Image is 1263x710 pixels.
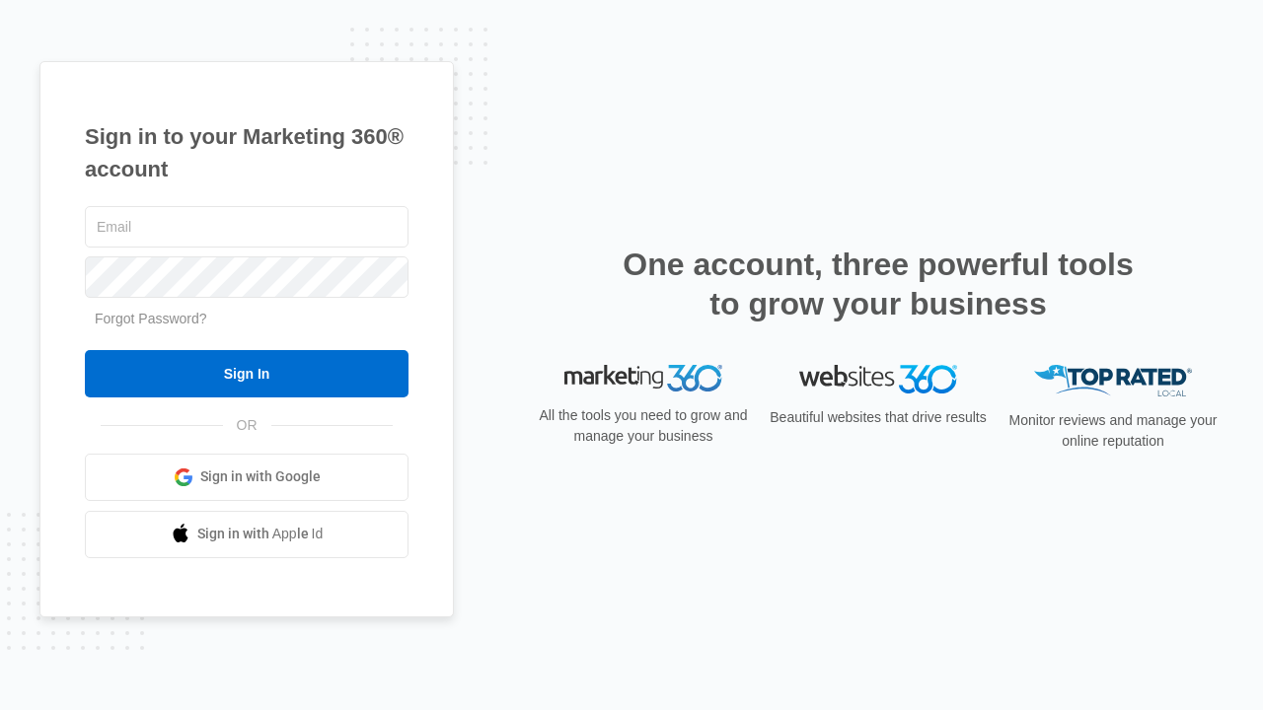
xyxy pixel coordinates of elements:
[1034,365,1192,397] img: Top Rated Local
[617,245,1140,323] h2: One account, three powerful tools to grow your business
[768,407,989,428] p: Beautiful websites that drive results
[85,454,409,501] a: Sign in with Google
[1003,410,1224,452] p: Monitor reviews and manage your online reputation
[95,311,207,326] a: Forgot Password?
[533,405,754,447] p: All the tools you need to grow and manage your business
[799,365,957,393] img: Websites 360
[85,206,409,248] input: Email
[564,365,722,392] img: Marketing 360
[85,350,409,397] input: Sign In
[197,524,324,544] span: Sign in with Apple Id
[223,415,271,436] span: OR
[85,511,409,558] a: Sign in with Apple Id
[85,120,409,185] h1: Sign in to your Marketing 360® account
[200,466,321,487] span: Sign in with Google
